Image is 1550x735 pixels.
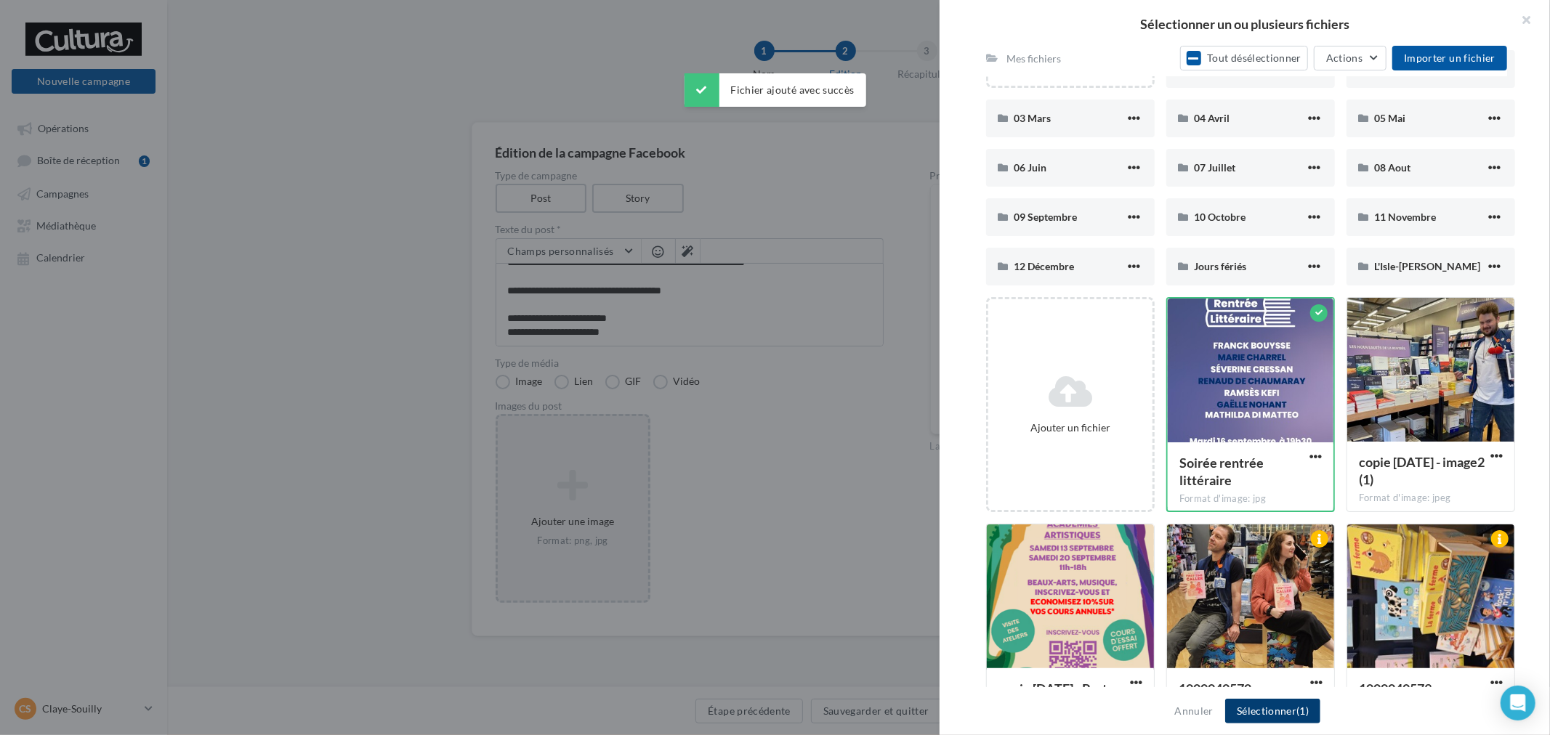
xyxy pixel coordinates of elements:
button: Annuler [1169,702,1219,720]
span: copie 28-08-2025 - image2 (1) [1359,454,1485,487]
span: Importer un fichier [1404,52,1495,64]
span: 08 Aout [1374,161,1410,174]
div: Format d'image: jpg [1179,492,1322,505]
span: 11 Novembre [1374,211,1436,223]
span: 05 Mai [1374,112,1405,124]
span: 06 Juin [1014,161,1046,174]
button: Actions [1314,46,1386,70]
span: 1000040570 [1179,681,1251,697]
button: Tout désélectionner [1180,46,1308,70]
div: Ajouter un fichier [994,421,1147,435]
span: 07 Juillet [1194,161,1235,174]
span: 04 Avril [1194,112,1230,124]
span: Soirée rentrée littéraire [1179,455,1264,488]
span: copie 27-08-2025 - Portes Ouvertes Aca 0925 [998,681,1121,714]
span: L'Isle-[PERSON_NAME] [1374,260,1480,272]
span: 12 Décembre [1014,260,1074,272]
span: 09 Septembre [1014,211,1077,223]
button: Sélectionner(1) [1225,699,1320,723]
div: Mes fichiers [1006,52,1061,66]
div: Fichier ajouté avec succès [684,73,865,107]
button: Importer un fichier [1392,46,1507,70]
span: Jours fériés [1194,260,1246,272]
div: Format d'image: jpeg [1359,492,1503,505]
span: 1000040579 [1359,681,1432,697]
span: 10 Octobre [1194,211,1246,223]
h2: Sélectionner un ou plusieurs fichiers [963,17,1527,31]
div: Open Intercom Messenger [1501,686,1535,720]
span: Actions [1326,52,1363,64]
span: 03 Mars [1014,112,1051,124]
span: (1) [1296,704,1309,717]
